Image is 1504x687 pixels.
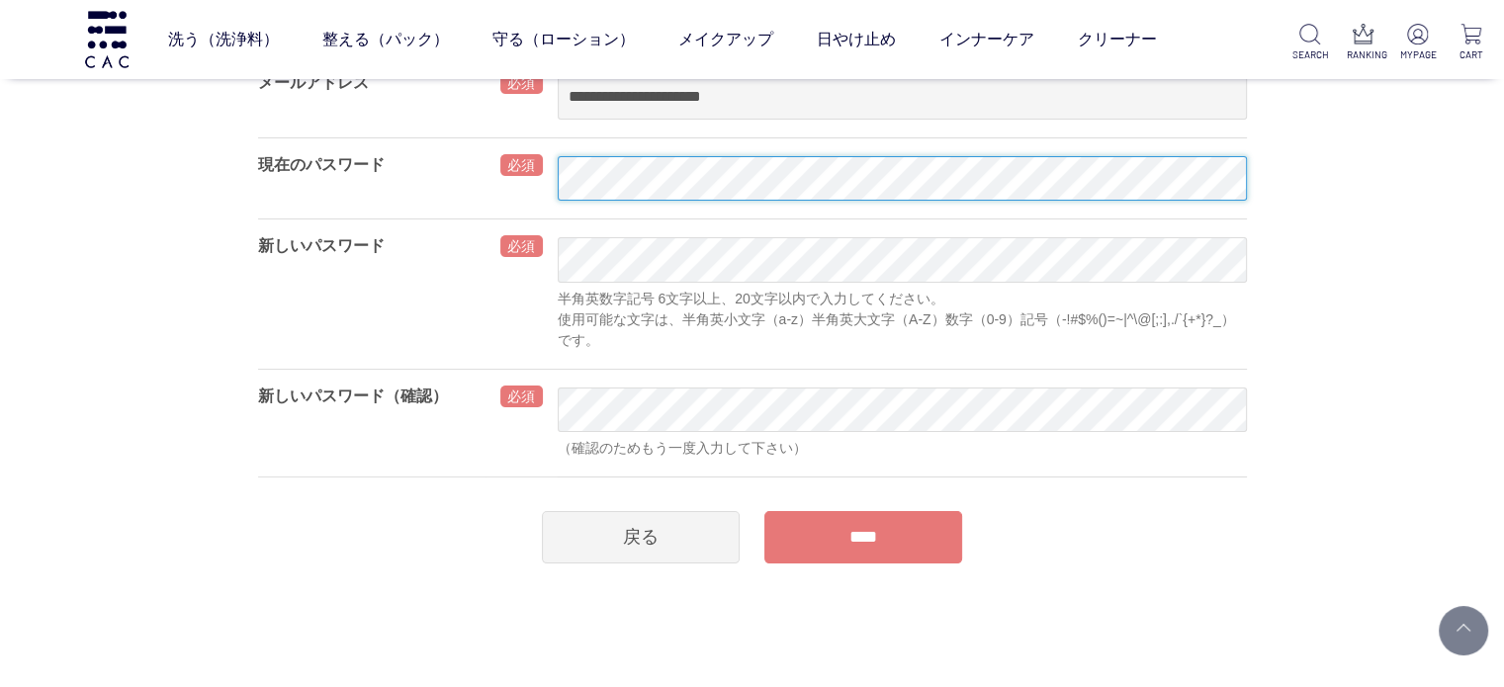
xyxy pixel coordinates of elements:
p: RANKING [1347,47,1381,62]
a: SEARCH [1292,24,1327,62]
p: SEARCH [1292,47,1327,62]
a: 戻る [542,511,740,563]
a: クリーナー [1078,12,1157,67]
img: logo [82,11,132,67]
div: 半角英数字記号 6文字以上、20文字以内で入力してください。 使用可能な文字は、半角英小文字（a-z）半角英大文字（A-Z）数字（0-9）記号（-!#$%()=~|^\@[;:],./`{+*}... [558,289,1247,351]
a: 洗う（洗浄料） [168,12,279,67]
a: MYPAGE [1400,24,1435,62]
a: インナーケア [939,12,1034,67]
div: （確認のためもう一度入力して下さい） [558,438,1247,459]
p: CART [1454,47,1488,62]
a: 日やけ止め [817,12,896,67]
a: 守る（ローション） [492,12,635,67]
a: 整える（パック） [322,12,449,67]
a: RANKING [1347,24,1381,62]
label: 新しいパスワード [258,237,385,254]
a: CART [1454,24,1488,62]
label: 新しいパスワード（確認） [258,387,448,404]
label: 現在のパスワード [258,156,385,173]
p: MYPAGE [1400,47,1435,62]
a: メイクアップ [678,12,773,67]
